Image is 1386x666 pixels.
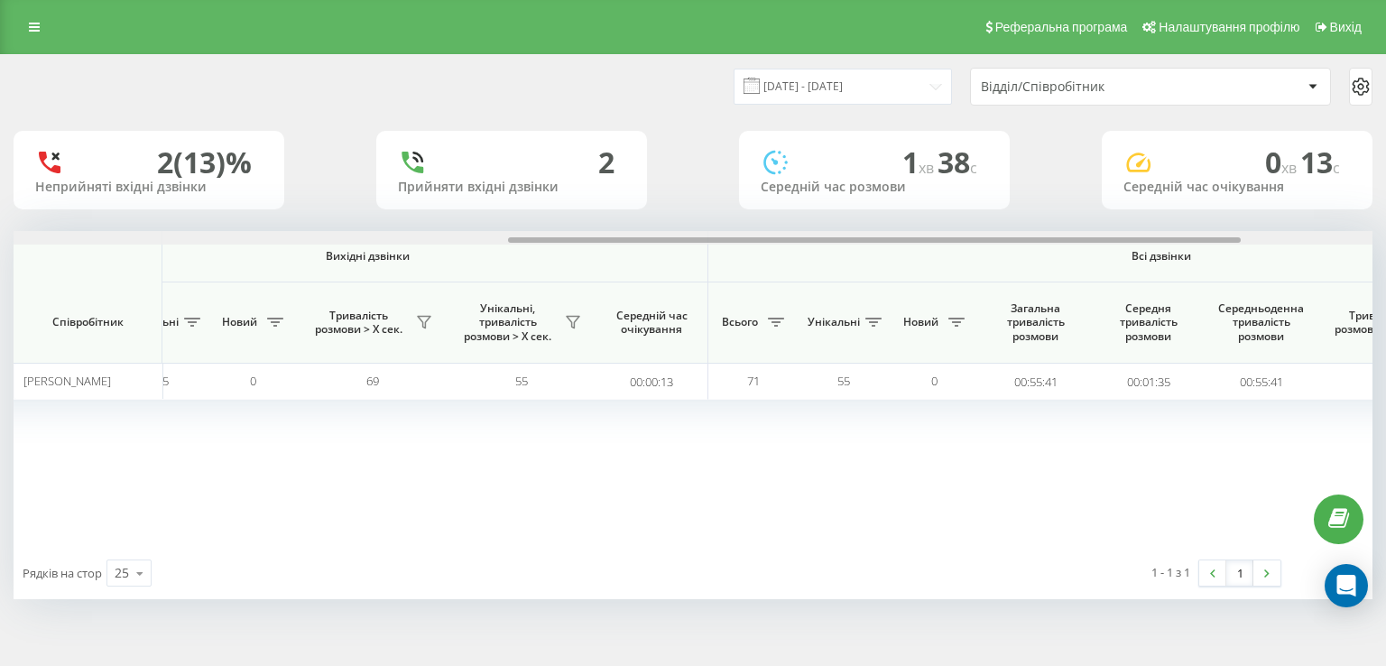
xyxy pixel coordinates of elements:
font: Середній час очікування [1123,178,1284,195]
font: Співробітник [52,314,124,329]
font: Унікальні [808,314,860,329]
font: 2 [598,143,614,181]
font: 25 [115,564,129,581]
font: Реферальна програма [995,20,1128,34]
font: [PERSON_NAME] [23,373,111,389]
font: 55 [837,373,850,389]
font: 1 - 1 з 1 [1151,564,1190,580]
div: Відкрити Intercom Messenger [1325,564,1368,607]
font: 69 [366,373,379,389]
font: Вихідні дзвінки [326,248,410,264]
font: Всього [722,314,758,329]
font: Тривалість розмови > Х сек. [315,308,402,338]
font: 2 [157,143,173,181]
font: Новий [222,314,257,329]
font: 55 [515,373,528,389]
font: хв [1281,158,1297,178]
font: 00:55:41 [1240,374,1283,390]
font: 00:01:35 [1127,374,1170,390]
font: Новий [903,314,938,329]
font: Вихід [1330,20,1362,34]
font: Унікальні, тривалість розмови > Х сек. [464,301,551,344]
font: Загальна тривалість розмови [1007,301,1065,344]
font: (13)% [173,143,252,181]
font: Налаштування профілю [1159,20,1299,34]
font: 38 [938,143,970,181]
font: Середній час розмови [761,178,906,195]
font: 13 [1300,143,1333,181]
font: Відділ/Співробітник [981,78,1104,95]
font: Неприйняті вхідні дзвінки [35,178,207,195]
font: 0 [931,373,938,389]
font: 00:55:41 [1014,374,1058,390]
font: с [1333,158,1340,178]
font: Середньоденна тривалість розмови [1218,301,1304,344]
font: Середній час очікування [616,308,688,338]
font: Всі дзвінки [1132,248,1191,264]
font: 0 [1265,143,1281,181]
font: Рядків на стор [23,565,102,581]
font: 00:00:13 [630,374,673,390]
font: 0 [250,373,256,389]
font: 71 [747,373,760,389]
font: Прийняти вхідні дзвінки [398,178,559,195]
font: 1 [1237,565,1243,581]
font: с [970,158,977,178]
font: 1 [902,143,919,181]
font: хв [919,158,934,178]
font: Середня тривалість розмови [1120,301,1178,344]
